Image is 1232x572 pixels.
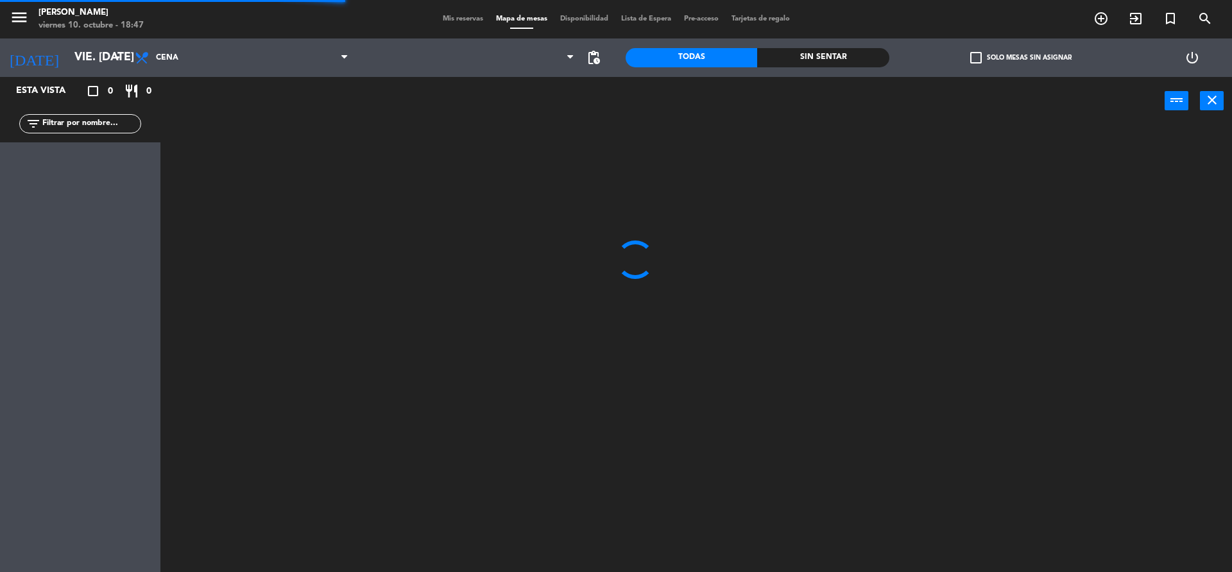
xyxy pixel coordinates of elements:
[1204,92,1220,108] i: close
[146,84,151,99] span: 0
[1200,91,1224,110] button: close
[1163,11,1178,26] i: turned_in_not
[725,15,796,22] span: Tarjetas de regalo
[10,8,29,31] button: menu
[38,19,144,32] div: viernes 10. octubre - 18:47
[678,15,725,22] span: Pre-acceso
[1169,92,1185,108] i: power_input
[110,50,125,65] i: arrow_drop_down
[156,53,178,62] span: Cena
[108,84,113,99] span: 0
[970,52,1072,63] label: Solo mesas sin asignar
[1185,50,1200,65] i: power_settings_new
[436,15,490,22] span: Mis reservas
[757,48,889,67] div: Sin sentar
[1165,91,1188,110] button: power_input
[554,15,615,22] span: Disponibilidad
[10,8,29,27] i: menu
[85,83,101,99] i: crop_square
[970,52,982,63] span: check_box_outline_blank
[615,15,678,22] span: Lista de Espera
[490,15,554,22] span: Mapa de mesas
[1128,11,1143,26] i: exit_to_app
[41,117,141,131] input: Filtrar por nombre...
[38,6,144,19] div: [PERSON_NAME]
[124,83,139,99] i: restaurant
[1093,11,1109,26] i: add_circle_outline
[586,50,601,65] span: pending_actions
[26,116,41,131] i: filter_list
[6,83,92,99] div: Esta vista
[1197,11,1213,26] i: search
[626,48,757,67] div: Todas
